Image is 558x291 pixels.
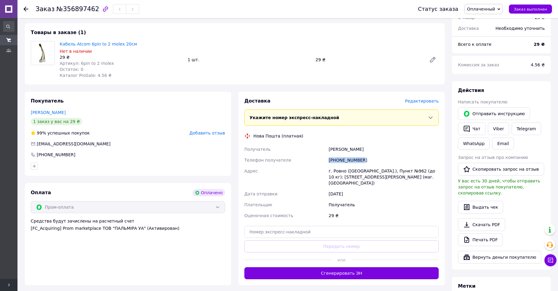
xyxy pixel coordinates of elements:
div: 29 ₴ [313,55,424,64]
div: Необходимо уточнить [492,22,548,35]
a: Telegram [512,122,541,135]
div: 1 шт. [185,55,313,64]
div: успешных покупок [31,130,90,136]
div: Вернуться назад [24,6,28,12]
span: Получатель [244,147,271,152]
div: Получатель [328,199,440,210]
span: Действия [458,87,484,93]
div: 29 ₴ [328,210,440,221]
div: г. Ровно ([GEOGRAPHIC_DATA].), Пункт №962 (до 10 кг): [STREET_ADDRESS][PERSON_NAME] (маг. [GEOGRA... [328,166,440,188]
span: №356897462 [56,5,99,13]
a: Печать PDF [458,233,503,246]
button: Сгенерировать ЭН [244,267,439,279]
span: Добавить отзыв [190,131,225,135]
div: Нова Пошта (платная) [252,133,305,139]
span: Дата отправки [244,191,277,196]
div: [FC_Acquiring] Prom marketplace ТОВ "ПАЛЬМІРА УА" (Активирован) [31,225,225,231]
a: Скачать PDF [458,218,505,231]
span: Комиссия за заказ [458,62,499,67]
span: Метки [458,283,475,289]
span: 99% [37,131,46,135]
button: Email [492,138,514,150]
button: Выдать чек [458,201,503,214]
div: 29 ₴ [60,54,183,60]
div: Статус заказа [418,6,458,12]
span: Редактировать [405,99,439,103]
div: [PHONE_NUMBER] [328,155,440,166]
span: или [332,257,351,263]
span: Артикул: 6pin to 2 molex [60,61,114,66]
button: Чат с покупателем [544,254,556,266]
button: Чат [458,122,485,135]
span: Заказ [36,5,55,13]
span: Каталог ProSale: 4.56 ₴ [60,73,111,78]
b: 29 ₴ [534,42,545,47]
span: Укажите номер экспресс-накладной [249,115,339,120]
div: 1 заказ у вас на 29 ₴ [31,118,82,125]
span: Остаток: 0 [60,67,83,72]
button: Вернуть деньги покупателю [458,251,541,264]
span: Покупатель [31,98,64,104]
div: Средства будут зачислены на расчетный счет [31,218,225,231]
div: [PERSON_NAME] [328,144,440,155]
span: Всего к оплате [458,42,491,47]
a: Редактировать [427,54,439,66]
span: [EMAIL_ADDRESS][DOMAIN_NAME] [37,141,111,146]
span: У вас есть 30 дней, чтобы отправить запрос на отзыв покупателю, скопировав ссылку. [458,179,540,195]
span: Заказ выполнен [514,7,547,11]
a: [PERSON_NAME] [31,110,66,115]
span: Телефон получателя [244,158,291,163]
span: Оплаченный [467,7,495,11]
div: [PHONE_NUMBER] [36,152,76,158]
span: Доставка [244,98,271,104]
div: Оплачено [193,189,225,196]
span: Доставка [458,26,479,31]
button: Заказ выполнен [509,5,552,14]
span: Товары в заказе (1) [31,30,86,35]
div: [DATE] [328,188,440,199]
span: Оценочная стоимость [244,213,293,218]
a: Viber [488,122,509,135]
span: Оплата [31,190,51,195]
a: WhatsApp [458,138,490,150]
span: 4.56 ₴ [531,62,545,67]
button: Отправить инструкцию [458,107,530,120]
span: Запрос на отзыв про компанию [458,155,528,160]
span: Написать покупателю [458,100,507,104]
input: Номер экспресс-накладной [244,226,439,238]
span: Нет в наличии [60,49,92,54]
span: Плательщик [244,202,272,207]
a: Кабель Atcom 6pin to 2 molex 20см [60,42,137,46]
button: Скопировать запрос на отзыв [458,163,544,176]
span: Адрес [244,169,258,173]
img: Кабель Atcom 6pin to 2 molex 20см [31,41,55,65]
